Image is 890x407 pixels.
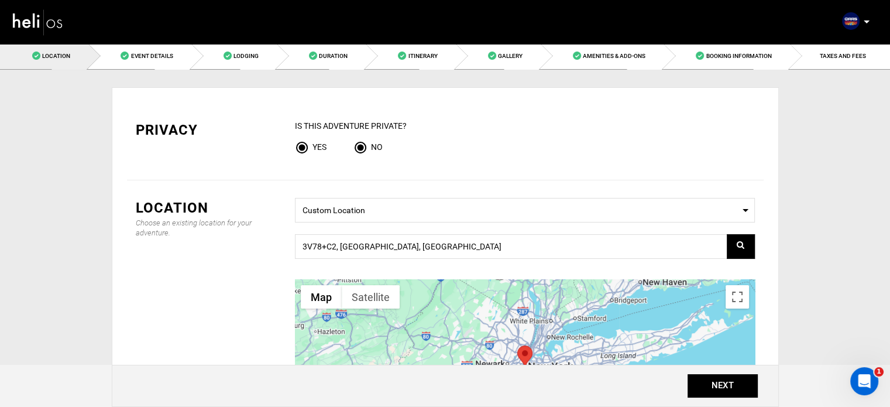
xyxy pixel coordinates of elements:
[842,12,860,30] img: 8f64e943f0570c08e988670af195455b.png
[233,53,259,59] span: Lodging
[136,198,277,218] div: Location
[303,201,747,216] span: Custom Location
[312,142,327,152] span: Yes
[295,234,755,259] input: Search
[319,53,348,59] span: Duration
[688,374,758,398] button: NEXT
[408,53,437,59] span: Itinerary
[498,53,523,59] span: Gallery
[42,53,70,59] span: Location
[136,218,277,238] div: Choose an existing location for your adventure.
[342,285,400,309] button: Show satellite imagery
[371,142,383,152] span: No
[130,53,173,59] span: Event Details
[726,285,749,309] button: Toggle fullscreen view
[874,367,884,377] span: 1
[706,53,771,59] span: Booking Information
[583,53,645,59] span: Amenities & Add-Ons
[12,6,64,37] img: heli-logo
[301,285,342,309] button: Show street map
[136,120,277,140] div: Privacy
[820,53,866,59] span: TAXES AND FEES
[850,367,878,395] iframe: Intercom live chat
[295,198,755,223] span: Select box activate
[295,120,755,132] div: IS this Adventure Private?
